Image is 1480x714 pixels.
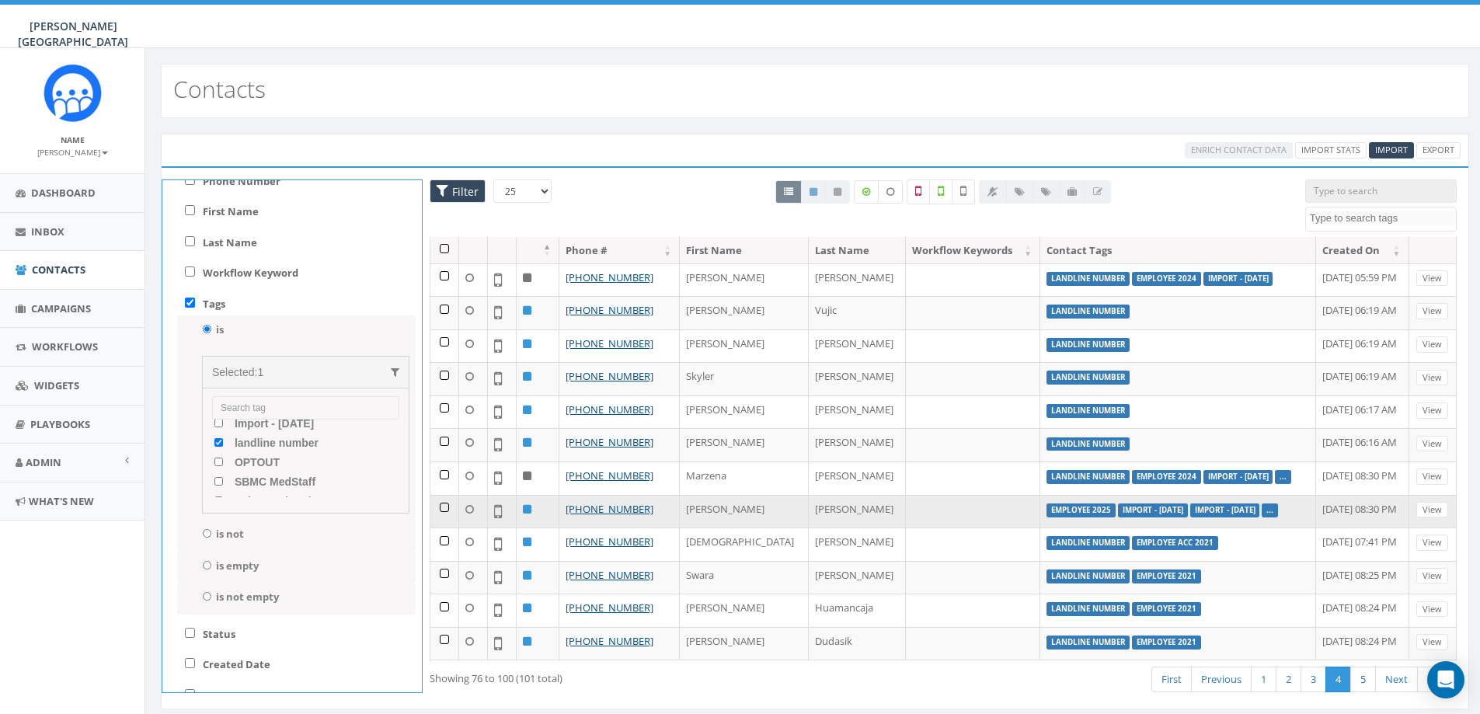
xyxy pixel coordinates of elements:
[680,627,808,660] td: [PERSON_NAME]
[907,179,930,204] label: Not a Mobile
[680,296,808,329] td: [PERSON_NAME]
[37,147,108,158] small: [PERSON_NAME]
[680,461,808,495] td: Marzena
[1427,661,1464,698] div: Open Intercom Messenger
[32,340,98,354] span: Workflows
[680,362,808,395] td: Skyler
[1305,179,1457,203] input: Type to search
[1046,636,1130,650] label: landline number
[566,402,653,416] a: [PHONE_NUMBER]
[448,184,479,199] span: Filter
[929,179,952,204] label: Validated
[1295,142,1367,158] a: Import Stats
[1276,667,1301,692] a: 2
[1191,667,1252,692] a: Previous
[1046,437,1130,451] label: landline number
[1416,502,1448,518] a: View
[214,496,224,505] input: unknown handset
[1416,336,1448,353] a: View
[1416,634,1448,650] a: View
[1416,370,1448,386] a: View
[1132,536,1218,550] label: Employee ACC 2021
[173,76,266,102] h2: Contacts
[680,263,808,297] td: [PERSON_NAME]
[566,303,653,317] a: [PHONE_NUMBER]
[680,528,808,561] td: [DEMOGRAPHIC_DATA]
[1046,404,1130,418] label: landline number
[1316,296,1409,329] td: [DATE] 06:19 AM
[214,458,224,466] input: OPTOUT
[216,322,224,337] label: is
[31,301,91,315] span: Campaigns
[37,145,108,158] a: [PERSON_NAME]
[809,627,906,660] td: Dudasik
[430,179,486,204] span: Advance Filter
[231,456,280,468] span: OPTOUT
[1316,263,1409,297] td: [DATE] 05:59 PM
[1040,237,1316,264] th: Contact Tags
[1416,535,1448,551] a: View
[216,559,259,573] label: is empty
[1046,602,1130,616] label: landline number
[1280,472,1287,482] a: ...
[203,297,225,312] label: Tags
[1417,667,1457,692] a: Last
[1251,667,1276,692] a: 1
[1325,667,1351,692] a: 4
[1132,636,1201,650] label: Employee 2021
[1118,503,1188,517] label: Import - [DATE]
[1190,503,1260,517] label: Import - [DATE]
[559,237,680,264] th: Phone #: activate to sort column ascending
[878,180,903,204] label: Data not Enriched
[212,366,257,378] span: Selected:
[809,362,906,395] td: [PERSON_NAME]
[1046,371,1130,385] label: landline number
[1416,303,1448,319] a: View
[203,688,233,703] label: Notes
[1151,667,1192,692] a: First
[1132,272,1201,286] label: Employee 2024
[1132,602,1201,616] label: Employee 2021
[680,428,808,461] td: [PERSON_NAME]
[1316,428,1409,461] td: [DATE] 06:16 AM
[1416,270,1448,287] a: View
[1416,468,1448,485] a: View
[566,601,653,615] a: [PHONE_NUMBER]
[566,435,653,449] a: [PHONE_NUMBER]
[1375,667,1418,692] a: Next
[809,395,906,429] td: [PERSON_NAME]
[231,475,315,488] span: SBMC MedStaff
[203,174,280,189] label: Phone Number
[809,263,906,297] td: [PERSON_NAME]
[1416,601,1448,618] a: View
[1046,536,1130,550] label: landline number
[1132,569,1201,583] label: Employee 2021
[1316,594,1409,627] td: [DATE] 08:24 PM
[566,568,653,582] a: [PHONE_NUMBER]
[203,266,298,280] label: Workflow Keyword
[231,437,319,449] span: landline number
[1132,470,1201,484] label: Employee 2024
[1046,305,1130,319] label: landline number
[1316,395,1409,429] td: [DATE] 06:17 AM
[257,366,263,378] span: 1
[216,590,279,604] label: is not empty
[1316,461,1409,495] td: [DATE] 08:30 PM
[1046,272,1130,286] label: landline number
[231,417,314,430] span: Import - [DATE]
[29,494,94,508] span: What's New
[1416,436,1448,452] a: View
[1046,503,1116,517] label: EMPLOYEE 2025
[566,369,653,383] a: [PHONE_NUMBER]
[31,225,64,239] span: Inbox
[566,502,653,516] a: [PHONE_NUMBER]
[214,419,224,427] input: Import - [DATE]
[680,395,808,429] td: [PERSON_NAME]
[566,634,653,648] a: [PHONE_NUMBER]
[809,237,906,264] th: Last Name
[1316,495,1409,528] td: [DATE] 08:30 PM
[1316,362,1409,395] td: [DATE] 06:19 AM
[809,561,906,594] td: [PERSON_NAME]
[566,270,653,284] a: [PHONE_NUMBER]
[203,657,270,672] label: Created Date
